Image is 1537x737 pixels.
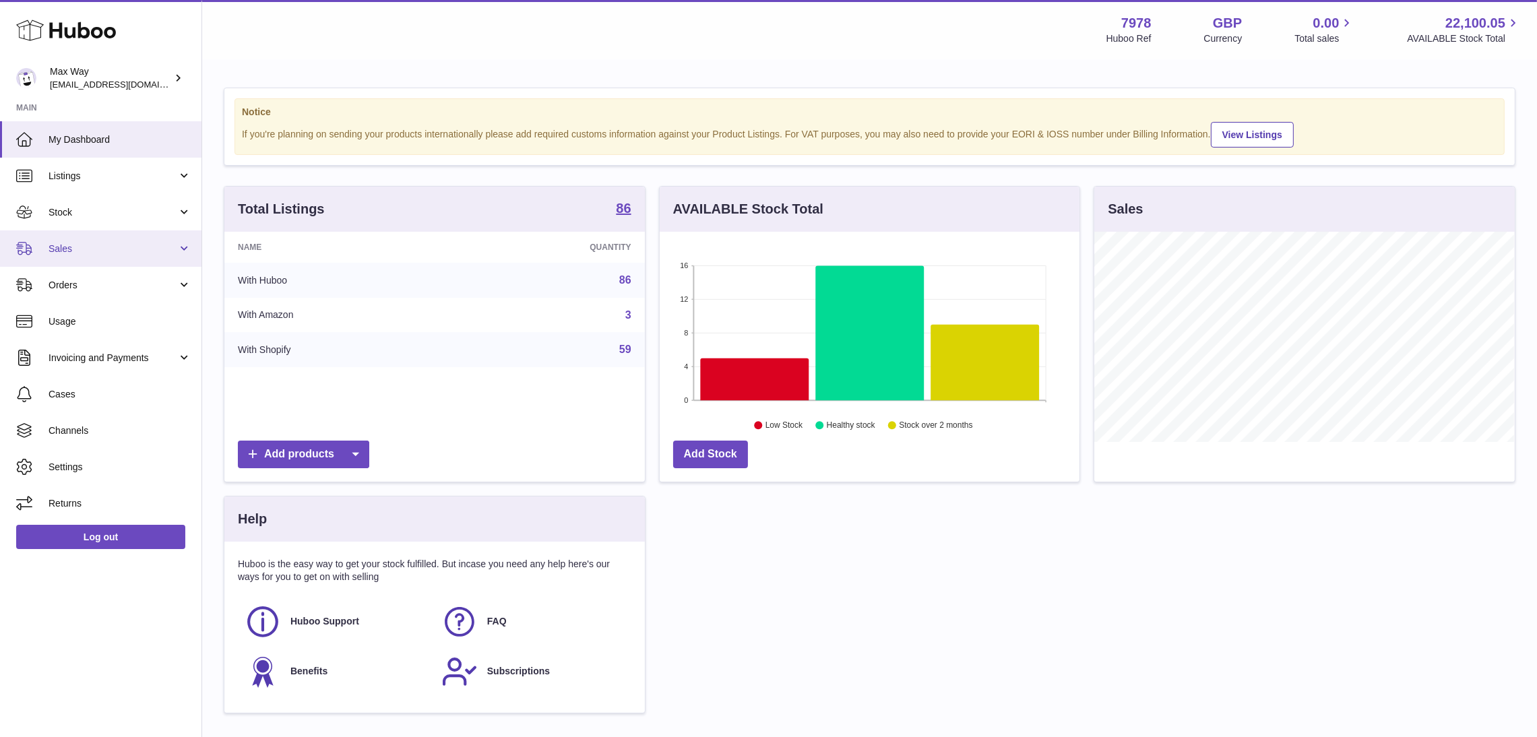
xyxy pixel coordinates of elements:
[441,604,625,640] a: FAQ
[673,441,748,468] a: Add Stock
[827,421,876,430] text: Healthy stock
[290,665,327,678] span: Benefits
[238,200,325,218] h3: Total Listings
[238,441,369,468] a: Add products
[487,665,550,678] span: Subscriptions
[242,106,1497,119] strong: Notice
[49,206,177,219] span: Stock
[238,558,631,583] p: Huboo is the easy way to get your stock fulfilled. But incase you need any help here's our ways f...
[1407,14,1521,45] a: 22,100.05 AVAILABLE Stock Total
[441,653,625,690] a: Subscriptions
[625,309,631,321] a: 3
[684,362,688,371] text: 4
[49,352,177,364] span: Invoicing and Payments
[616,201,631,218] a: 86
[680,295,688,303] text: 12
[619,344,631,355] a: 59
[684,396,688,404] text: 0
[1294,32,1354,45] span: Total sales
[50,65,171,91] div: Max Way
[1294,14,1354,45] a: 0.00 Total sales
[224,298,454,333] td: With Amazon
[49,133,191,146] span: My Dashboard
[49,279,177,292] span: Orders
[224,263,454,298] td: With Huboo
[224,332,454,367] td: With Shopify
[619,274,631,286] a: 86
[49,424,191,437] span: Channels
[1407,32,1521,45] span: AVAILABLE Stock Total
[49,243,177,255] span: Sales
[242,120,1497,148] div: If you're planning on sending your products internationally please add required customs informati...
[765,421,803,430] text: Low Stock
[49,388,191,401] span: Cases
[1106,32,1152,45] div: Huboo Ref
[49,315,191,328] span: Usage
[616,201,631,215] strong: 86
[224,232,454,263] th: Name
[673,200,823,218] h3: AVAILABLE Stock Total
[49,461,191,474] span: Settings
[49,497,191,510] span: Returns
[49,170,177,183] span: Listings
[16,68,36,88] img: Max@LongevityBox.co.uk
[487,615,507,628] span: FAQ
[245,653,428,690] a: Benefits
[454,232,644,263] th: Quantity
[1445,14,1505,32] span: 22,100.05
[1204,32,1243,45] div: Currency
[1108,200,1143,218] h3: Sales
[238,510,267,528] h3: Help
[290,615,359,628] span: Huboo Support
[1313,14,1340,32] span: 0.00
[1211,122,1294,148] a: View Listings
[684,329,688,337] text: 8
[50,79,198,90] span: [EMAIL_ADDRESS][DOMAIN_NAME]
[1213,14,1242,32] strong: GBP
[899,421,972,430] text: Stock over 2 months
[16,525,185,549] a: Log out
[680,261,688,269] text: 16
[245,604,428,640] a: Huboo Support
[1121,14,1152,32] strong: 7978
